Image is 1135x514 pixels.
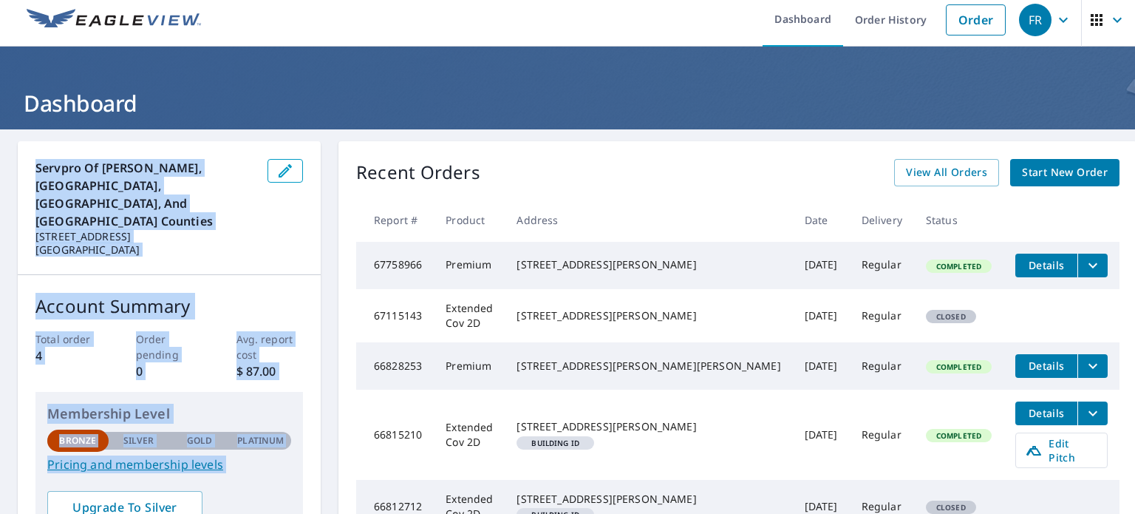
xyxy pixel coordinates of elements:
[517,419,780,434] div: [STREET_ADDRESS][PERSON_NAME]
[517,359,780,373] div: [STREET_ADDRESS][PERSON_NAME][PERSON_NAME]
[1024,406,1068,420] span: Details
[914,198,1003,242] th: Status
[35,293,303,319] p: Account Summary
[1010,159,1119,186] a: Start New Order
[187,434,212,447] p: Gold
[793,390,850,480] td: [DATE]
[850,342,914,390] td: Regular
[434,198,505,242] th: Product
[35,331,103,347] p: Total order
[434,242,505,289] td: Premium
[18,88,1117,118] h1: Dashboard
[434,289,505,342] td: Extended Cov 2D
[850,289,914,342] td: Regular
[236,331,304,362] p: Avg. report cost
[850,390,914,480] td: Regular
[927,362,990,372] span: Completed
[47,404,291,424] p: Membership Level
[946,4,1006,35] a: Order
[434,390,505,480] td: Extended Cov 2D
[35,159,256,230] p: Servpro of [PERSON_NAME], [GEOGRAPHIC_DATA], [GEOGRAPHIC_DATA], and [GEOGRAPHIC_DATA] Counties
[1077,402,1108,425] button: filesDropdownBtn-66815210
[236,362,304,380] p: $ 87.00
[793,242,850,289] td: [DATE]
[850,198,914,242] th: Delivery
[531,439,579,447] em: Building ID
[1015,433,1108,468] a: Edit Pitch
[356,342,434,390] td: 66828253
[793,198,850,242] th: Date
[356,390,434,480] td: 66815210
[136,331,203,362] p: Order pending
[1077,254,1108,277] button: filesDropdownBtn-67758966
[237,434,284,447] p: Platinum
[906,163,987,182] span: View All Orders
[59,434,96,447] p: Bronze
[27,9,201,31] img: EV Logo
[356,242,434,289] td: 67758966
[894,159,999,186] a: View All Orders
[1025,436,1098,464] span: Edit Pitch
[356,289,434,342] td: 67115143
[434,342,505,390] td: Premium
[356,198,434,242] th: Report #
[927,502,975,513] span: Closed
[1019,4,1052,36] div: FR
[35,230,256,243] p: [STREET_ADDRESS]
[927,311,975,322] span: Closed
[1077,354,1108,378] button: filesDropdownBtn-66828253
[35,347,103,365] p: 4
[517,308,780,323] div: [STREET_ADDRESS][PERSON_NAME]
[927,261,990,271] span: Completed
[1024,258,1068,272] span: Details
[123,434,154,447] p: Silver
[1015,254,1077,277] button: detailsBtn-67758966
[1022,163,1108,182] span: Start New Order
[136,362,203,380] p: 0
[505,198,792,242] th: Address
[356,159,480,186] p: Recent Orders
[1015,402,1077,425] button: detailsBtn-66815210
[793,289,850,342] td: [DATE]
[793,342,850,390] td: [DATE]
[517,492,780,507] div: [STREET_ADDRESS][PERSON_NAME]
[850,242,914,289] td: Regular
[1015,354,1077,378] button: detailsBtn-66828253
[47,456,291,473] a: Pricing and membership levels
[1024,359,1068,373] span: Details
[35,243,256,257] p: [GEOGRAPHIC_DATA]
[927,430,990,441] span: Completed
[517,257,780,272] div: [STREET_ADDRESS][PERSON_NAME]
